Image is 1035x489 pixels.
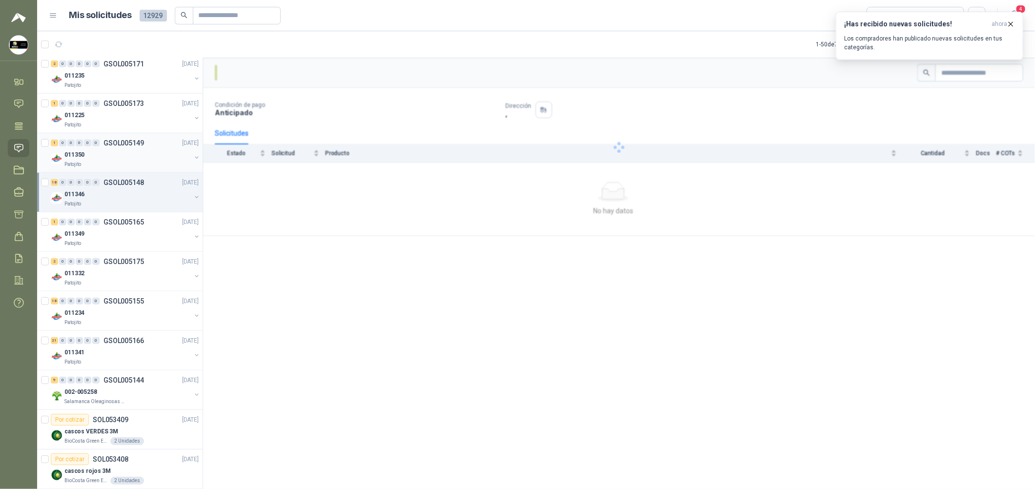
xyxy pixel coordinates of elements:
[181,12,187,19] span: search
[76,140,83,146] div: 0
[59,140,66,146] div: 0
[64,387,97,397] p: 002-005258
[844,20,988,28] h3: ¡Has recibido nuevas solicitudes!
[51,179,58,186] div: 18
[51,271,62,283] img: Company Logo
[84,179,91,186] div: 0
[76,337,83,344] div: 0
[51,414,89,426] div: Por cotizar
[76,377,83,384] div: 0
[51,429,62,441] img: Company Logo
[59,258,66,265] div: 0
[76,298,83,305] div: 0
[64,358,81,366] p: Patojito
[51,177,201,208] a: 18 0 0 0 0 0 GSOL005148[DATE] Company Logo011346Patojito
[64,150,84,160] p: 011350
[140,10,167,21] span: 12929
[84,100,91,107] div: 0
[93,416,128,423] p: SOL053409
[64,269,84,278] p: 011332
[64,348,84,357] p: 011341
[816,37,879,52] div: 1 - 50 de 7683
[92,258,100,265] div: 0
[37,410,203,449] a: Por cotizarSOL053409[DATE] Company Logocascos VERDES 3MBioCosta Green Energy S.A.S2 Unidades
[51,298,58,305] div: 18
[76,258,83,265] div: 0
[182,455,199,464] p: [DATE]
[51,390,62,402] img: Company Logo
[1015,4,1026,14] span: 4
[103,140,144,146] p: GSOL005149
[59,219,66,225] div: 0
[103,377,144,384] p: GSOL005144
[836,12,1023,60] button: ¡Has recibido nuevas solicitudes!ahora Los compradores han publicado nuevas solicitudes en tus ca...
[64,398,126,406] p: Salamanca Oleaginosas SAS
[76,61,83,67] div: 0
[92,100,100,107] div: 0
[51,335,201,366] a: 21 0 0 0 0 0 GSOL005166[DATE] Company Logo011341Patojito
[64,161,81,168] p: Patojito
[51,100,58,107] div: 1
[64,240,81,247] p: Patojito
[51,337,58,344] div: 21
[9,36,28,54] img: Company Logo
[51,219,58,225] div: 1
[182,139,199,148] p: [DATE]
[103,61,144,67] p: GSOL005171
[64,229,84,239] p: 011349
[84,61,91,67] div: 0
[84,298,91,305] div: 0
[59,337,66,344] div: 0
[51,232,62,244] img: Company Logo
[76,100,83,107] div: 0
[64,81,81,89] p: Patojito
[67,219,75,225] div: 0
[64,279,81,287] p: Patojito
[1006,7,1023,24] button: 4
[51,98,201,129] a: 1 0 0 0 0 0 GSOL005173[DATE] Company Logo011225Patojito
[92,337,100,344] div: 0
[51,374,201,406] a: 9 0 0 0 0 0 GSOL005144[DATE] Company Logo002-005258Salamanca Oleaginosas SAS
[103,258,144,265] p: GSOL005175
[992,20,1007,28] span: ahora
[51,192,62,204] img: Company Logo
[84,337,91,344] div: 0
[37,449,203,489] a: Por cotizarSOL053408[DATE] Company Logocascos rojos 3MBioCosta Green Energy S.A.S2 Unidades
[64,308,84,318] p: 011234
[93,456,128,463] p: SOL053408
[92,61,100,67] div: 0
[51,256,201,287] a: 2 0 0 0 0 0 GSOL005175[DATE] Company Logo011332Patojito
[92,219,100,225] div: 0
[84,258,91,265] div: 0
[182,336,199,346] p: [DATE]
[67,337,75,344] div: 0
[51,113,62,125] img: Company Logo
[182,257,199,266] p: [DATE]
[103,179,144,186] p: GSOL005148
[64,121,81,129] p: Patojito
[182,415,199,425] p: [DATE]
[92,140,100,146] div: 0
[844,34,1015,52] p: Los compradores han publicado nuevas solicitudes en tus categorías.
[92,298,100,305] div: 0
[182,297,199,306] p: [DATE]
[64,71,84,81] p: 011235
[64,190,84,199] p: 011346
[64,200,81,208] p: Patojito
[51,58,201,89] a: 2 0 0 0 0 0 GSOL005171[DATE] Company Logo011235Patojito
[873,10,893,21] div: Todas
[182,376,199,385] p: [DATE]
[76,219,83,225] div: 0
[76,179,83,186] div: 0
[11,12,26,23] img: Logo peakr
[103,100,144,107] p: GSOL005173
[67,61,75,67] div: 0
[69,8,132,22] h1: Mis solicitudes
[51,453,89,465] div: Por cotizar
[51,350,62,362] img: Company Logo
[64,111,84,120] p: 011225
[92,377,100,384] div: 0
[64,467,111,476] p: cascos rojos 3M
[182,218,199,227] p: [DATE]
[51,216,201,247] a: 1 0 0 0 0 0 GSOL005165[DATE] Company Logo011349Patojito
